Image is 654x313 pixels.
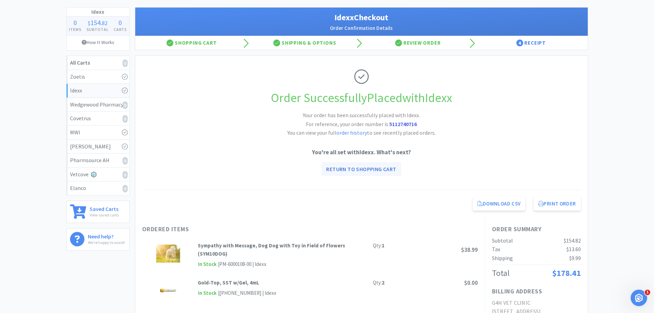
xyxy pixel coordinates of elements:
strong: 5112740716 [389,121,417,127]
strong: Gold-Top, SST w/Gel, 4mL [198,279,259,286]
img: ebff44d04c084d9dbb62ce5b5222f2e7_765847.png [156,279,180,303]
div: Shopping Cart [135,36,249,50]
a: Covetrus0 [67,112,129,126]
div: Shipping [492,254,513,263]
div: Idexx [70,86,126,95]
div: Vetcove [70,170,126,179]
a: Vetcove0 [67,168,129,182]
h1: Idexx [67,8,129,16]
i: 0 [123,171,128,179]
span: $38.99 [461,246,478,254]
div: . [84,19,111,26]
a: How It Works [67,36,129,49]
span: $9.99 [569,255,581,261]
p: You're all set with Idexx . What's next? [142,148,581,157]
a: Idexx [67,84,129,98]
p: View saved carts [90,212,119,218]
i: 0 [123,185,128,192]
span: For reference, your order number is [306,121,417,127]
div: Covetrus [70,114,126,123]
i: 0 [123,157,128,165]
i: 0 [123,59,128,67]
span: 82 [102,20,107,26]
div: Receipt [474,36,588,50]
h1: Ordered Items [142,224,348,234]
h2: Order Confirmation Details [142,24,581,32]
h4: Items [67,26,84,33]
div: Review Order [362,36,475,50]
span: In Stock [198,289,217,298]
div: Pharmsource AH [70,156,126,165]
strong: 1 [382,242,385,249]
strong: 2 [382,279,385,286]
h2: Your order has been successfully placed with Idexx. You can view your full to see recently placed... [259,111,464,137]
h2: G4H VET CLINIC [492,299,581,308]
a: order history [336,129,367,136]
p: We're happy to assist! [88,239,125,246]
a: All Carts0 [67,56,129,70]
span: $178.41 [552,268,581,278]
span: In Stock [198,260,217,269]
div: MWI [70,128,126,137]
div: [PERSON_NAME] [70,142,126,151]
a: Wedgewood Pharmacy0 [67,98,129,112]
span: 0 [73,18,77,27]
span: 1 [645,290,650,295]
img: 9dc3f6c11b8a4feebcf90d6d3cca6953_175197.png [156,242,180,266]
div: | [PHONE_NUMBER] | Idexx [217,289,276,297]
div: Tax [492,245,500,254]
h1: Billing Address [492,287,542,297]
span: $ [88,20,90,26]
a: Pharmsource AH0 [67,154,129,168]
a: [PERSON_NAME] [67,140,129,154]
span: 154 [90,18,101,27]
a: Return to Shopping Cart [321,162,401,176]
button: Print Order [533,197,581,211]
span: 0 [118,18,122,27]
span: $13.60 [566,246,581,253]
h1: Order Successfully Placed with Idexx [142,88,581,108]
div: Wedgewood Pharmacy [70,100,126,109]
div: Zoetis [70,72,126,81]
div: Total [492,267,509,280]
a: MWI [67,126,129,140]
h1: Idexx Checkout [142,11,581,24]
i: 0 [123,115,128,123]
span: 4 [516,40,523,46]
div: Shipping & Options [248,36,362,50]
div: Elanco [70,184,126,193]
h4: Subtotal [84,26,111,33]
a: Zoetis [67,70,129,84]
div: | PM-6000108-00 | Idexx [217,260,266,268]
span: $154.82 [564,237,581,244]
div: Subtotal [492,236,513,245]
strong: All Carts [70,59,90,66]
h1: Order Summary [492,224,581,234]
h4: Carts [111,26,129,33]
div: Qty: [373,242,385,250]
i: 0 [123,101,128,109]
div: Qty: [373,279,385,287]
a: Elanco0 [67,181,129,195]
h6: Saved Carts [90,204,119,212]
span: $0.00 [464,279,478,287]
iframe: Intercom live chat [631,290,647,306]
a: Download CSV [473,197,526,211]
h6: Need help? [88,232,125,239]
a: Saved CartsView saved carts [66,201,130,223]
strong: Sympathy with Message, Dog Dog with Toy in Field of Flowers (SYM10DOG) [198,242,345,257]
